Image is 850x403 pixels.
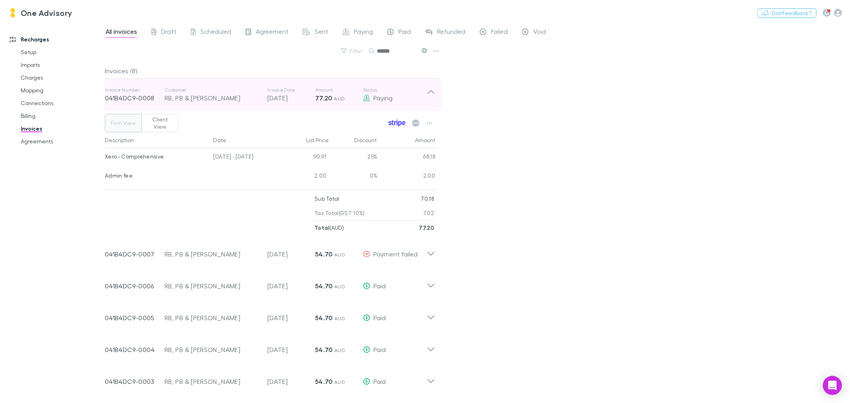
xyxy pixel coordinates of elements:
[98,79,442,111] div: Invoice Number041B4DC9-0008CustomerRB, PB & [PERSON_NAME]Invoice Date[DATE]Amount77.20 AUDStatusP...
[165,87,259,93] p: Customer
[165,313,259,323] div: RB, PB & [PERSON_NAME]
[491,27,508,38] span: Failed
[334,315,345,321] span: AUD
[337,46,367,56] button: Filter
[2,33,110,46] a: Recharges
[165,377,259,386] div: RB, PB & [PERSON_NAME]
[315,378,333,385] strong: 54.70
[21,8,73,18] h3: One Advisory
[334,252,345,258] span: AUD
[210,148,282,167] div: [DATE] - [DATE]
[378,167,436,186] div: 2.00
[13,110,110,122] a: Billing
[315,346,333,354] strong: 54.70
[315,27,328,38] span: Sent
[373,378,386,385] span: Paid
[421,192,434,206] p: 70.18
[105,93,165,103] p: 041B4DC9-0008
[161,27,177,38] span: Draft
[314,224,330,231] strong: Total
[758,8,817,18] button: Got Feedback?
[106,27,137,38] span: All invoices
[267,313,315,323] p: [DATE]
[354,27,373,38] span: Paying
[315,314,333,322] strong: 54.70
[267,345,315,354] p: [DATE]
[267,87,315,93] p: Invoice Date
[314,192,340,206] p: Sub Total
[823,376,842,395] div: Open Intercom Messenger
[98,235,442,267] div: 041B4DC9-0007RB, PB & [PERSON_NAME][DATE]54.70 AUDPayment failed
[98,331,442,362] div: 041B4DC9-0004RB, PB & [PERSON_NAME][DATE]54.70 AUDPaid
[165,281,259,291] div: RB, PB & [PERSON_NAME]
[282,148,330,167] div: 90.91
[315,94,332,102] strong: 77.20
[314,206,365,220] p: Tax Total (GST 10%)
[373,94,393,102] span: Paying
[105,313,165,323] p: 041B4DC9-0005
[3,3,77,22] a: One Advisory
[13,46,110,59] a: Setup
[373,346,386,353] span: Paid
[315,282,333,290] strong: 54.70
[13,122,110,135] a: Invoices
[105,167,207,184] div: Admin fee
[267,249,315,259] p: [DATE]
[373,314,386,321] span: Paid
[141,114,179,132] button: Client View
[165,345,259,354] div: RB, PB & [PERSON_NAME]
[105,345,165,354] p: 041B4DC9-0004
[98,362,442,394] div: 041B4DC9-0003RB, PB & [PERSON_NAME][DATE]54.70 AUDPaid
[267,93,315,103] p: [DATE]
[373,250,418,258] span: Payment failed
[373,282,386,290] span: Paid
[282,167,330,186] div: 2.00
[334,284,345,290] span: AUD
[334,96,345,102] span: AUD
[200,27,231,38] span: Scheduled
[105,249,165,259] p: 041B4DC9-0007
[105,114,142,132] button: Firm View
[378,148,436,167] div: 68.18
[13,71,110,84] a: Charges
[105,281,165,291] p: 041B4DC9-0006
[533,27,546,38] span: Void
[315,250,333,258] strong: 54.70
[363,87,427,93] p: Status
[13,135,110,148] a: Agreements
[330,167,378,186] div: 0%
[13,84,110,97] a: Mapping
[314,221,344,235] p: ( AUD )
[334,347,345,353] span: AUD
[105,148,207,165] div: Xero - Comprehensive
[419,224,434,231] strong: 77.20
[267,377,315,386] p: [DATE]
[98,267,442,299] div: 041B4DC9-0006RB, PB & [PERSON_NAME][DATE]54.70 AUDPaid
[13,97,110,110] a: Connections
[98,299,442,331] div: 041B4DC9-0005RB, PB & [PERSON_NAME][DATE]54.70 AUDPaid
[165,249,259,259] div: RB, PB & [PERSON_NAME]
[330,148,378,167] div: 25%
[423,206,434,220] p: 7.02
[165,93,259,103] div: RB, PB & [PERSON_NAME]
[256,27,289,38] span: Agreement
[105,87,165,93] p: Invoice Number
[8,8,18,18] img: One Advisory's Logo
[105,377,165,386] p: 041B4DC9-0003
[13,59,110,71] a: Imports
[437,27,465,38] span: Refunded
[267,281,315,291] p: [DATE]
[315,87,363,93] p: Amount
[398,27,411,38] span: Paid
[334,379,345,385] span: AUD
